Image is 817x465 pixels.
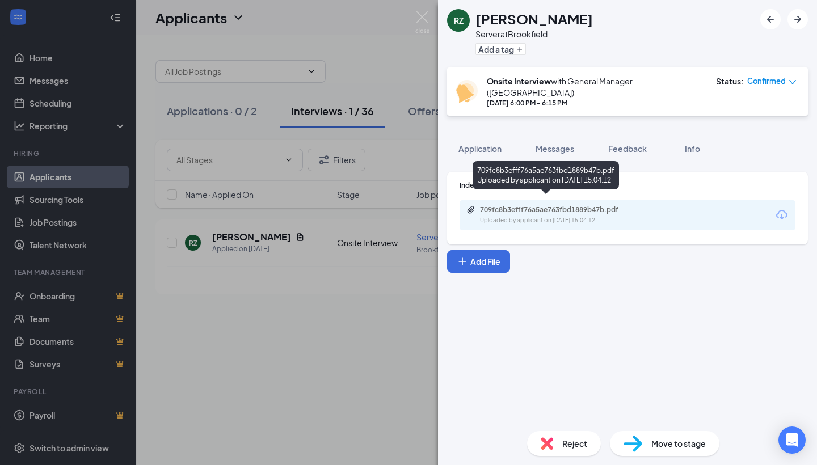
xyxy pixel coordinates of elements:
svg: Plus [516,46,523,53]
button: Add FilePlus [447,250,510,273]
div: [DATE] 6:00 PM - 6:15 PM [487,98,705,108]
div: Uploaded by applicant on [DATE] 15:04:12 [480,216,650,225]
div: 709fc8b3efff76a5ae763fbd1889b47b.pdf [480,205,639,214]
div: Indeed Resume [460,180,795,190]
span: Confirmed [747,75,786,87]
span: Feedback [608,143,647,154]
span: Move to stage [651,437,706,450]
div: RZ [454,15,464,26]
button: ArrowLeftNew [760,9,781,29]
svg: Paperclip [466,205,475,214]
svg: Plus [457,256,468,267]
button: PlusAdd a tag [475,43,526,55]
svg: ArrowLeftNew [764,12,777,26]
span: Reject [562,437,587,450]
span: down [789,78,797,86]
button: ArrowRight [787,9,808,29]
div: Server at Brookfield [475,28,593,40]
div: Status : [716,75,744,87]
div: Open Intercom Messenger [778,426,806,454]
svg: ArrowRight [791,12,805,26]
h1: [PERSON_NAME] [475,9,593,28]
div: 709fc8b3efff76a5ae763fbd1889b47b.pdf Uploaded by applicant on [DATE] 15:04:12 [473,161,619,189]
a: Paperclip709fc8b3efff76a5ae763fbd1889b47b.pdfUploaded by applicant on [DATE] 15:04:12 [466,205,650,225]
span: Info [685,143,700,154]
svg: Download [775,208,789,222]
b: Onsite Interview [487,76,551,86]
span: Application [458,143,502,154]
div: with General Manager ([GEOGRAPHIC_DATA]) [487,75,705,98]
span: Messages [536,143,574,154]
